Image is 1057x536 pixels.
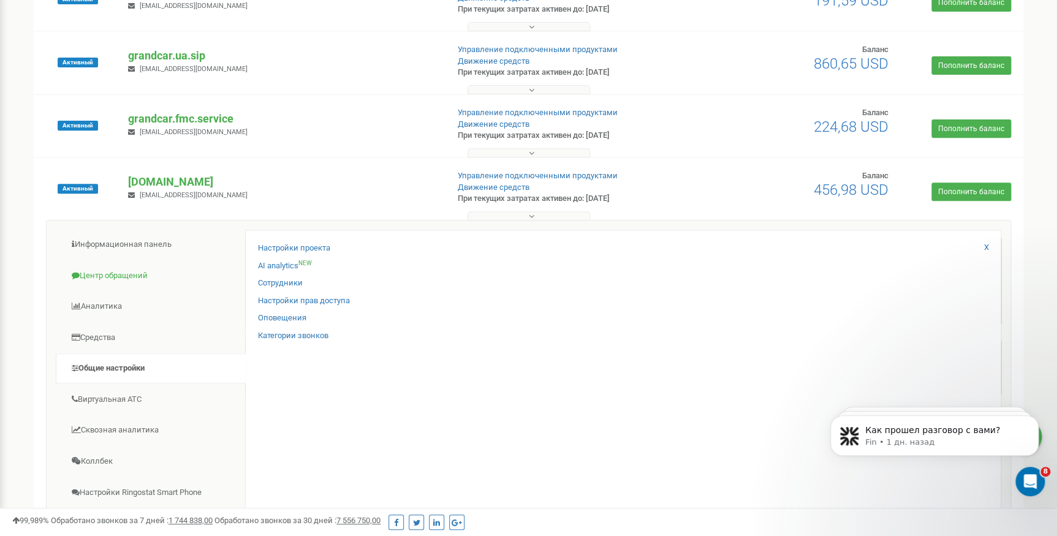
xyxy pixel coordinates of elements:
a: X [984,242,989,254]
p: При текущих затратах активен до: [DATE] [458,130,685,142]
u: 7 556 750,00 [336,516,381,525]
p: [DOMAIN_NAME] [128,174,438,190]
sup: NEW [298,260,312,266]
span: 99,989% [12,516,49,525]
a: Сквозная аналитика [56,415,246,445]
span: Активный [58,184,98,194]
a: Движение средств [458,183,529,192]
a: Сотрудники [258,277,303,289]
span: Обработано звонков за 7 дней : [51,516,213,525]
span: 224,68 USD [813,118,888,135]
a: Категории звонков [258,330,328,342]
a: Движение средств [458,119,529,129]
a: Пополнить баланс [931,183,1011,201]
span: 8 [1040,467,1050,477]
span: [EMAIL_ADDRESS][DOMAIN_NAME] [140,191,248,199]
a: AI analyticsNEW [258,260,312,272]
a: Управление подключенными продуктами [458,108,618,117]
a: Настройки проекта [258,243,330,254]
a: Центр обращений [56,261,246,291]
span: 860,65 USD [813,55,888,72]
iframe: Intercom notifications сообщение [812,390,1057,503]
span: Обработано звонков за 30 дней : [214,516,381,525]
a: Информационная панель [56,230,246,260]
a: Настройки прав доступа [258,295,350,307]
span: [EMAIL_ADDRESS][DOMAIN_NAME] [140,2,248,10]
a: Управление подключенными продуктами [458,45,618,54]
a: Оповещения [258,312,306,324]
a: Настройки Ringostat Smart Phone [56,478,246,508]
p: При текущих затратах активен до: [DATE] [458,4,685,15]
span: [EMAIL_ADDRESS][DOMAIN_NAME] [140,65,248,73]
a: Средства [56,323,246,353]
span: [EMAIL_ADDRESS][DOMAIN_NAME] [140,128,248,136]
a: Виртуальная АТС [56,385,246,415]
span: Активный [58,121,98,130]
span: Баланс [862,45,888,54]
span: Баланс [862,171,888,180]
p: При текущих затратах активен до: [DATE] [458,193,685,205]
iframe: Intercom live chat [1015,467,1045,496]
p: grandcar.fmc.service [128,111,438,127]
a: Пополнить баланс [931,119,1011,138]
span: Баланс [862,108,888,117]
a: Общие настройки [56,353,246,383]
a: Движение средств [458,56,529,66]
p: grandcar.ua.sip [128,48,438,64]
a: Пополнить баланс [931,56,1011,75]
a: Управление подключенными продуктами [458,171,618,180]
span: Активный [58,58,98,67]
span: 456,98 USD [813,181,888,198]
u: 1 744 838,00 [169,516,213,525]
a: Аналитика [56,292,246,322]
p: При текущих затратах активен до: [DATE] [458,67,685,78]
a: Коллбек [56,447,246,477]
